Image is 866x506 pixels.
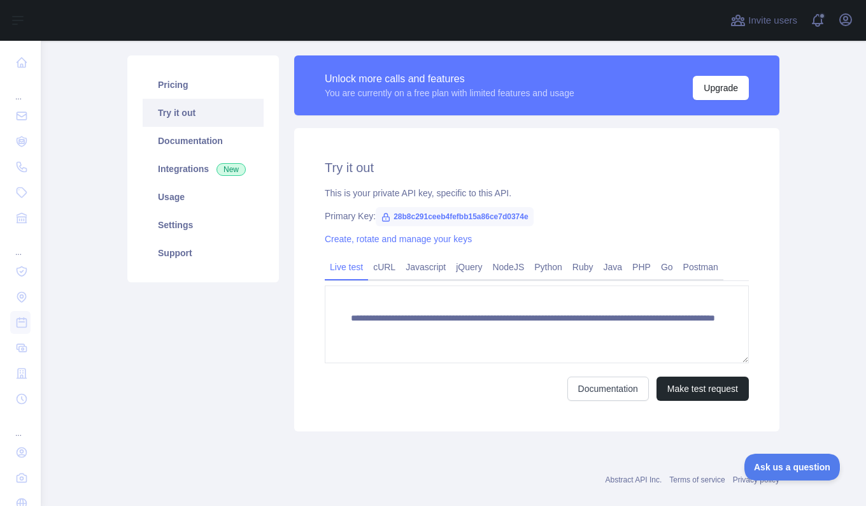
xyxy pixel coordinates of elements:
iframe: Toggle Customer Support [744,454,841,481]
a: PHP [627,257,656,277]
a: Ruby [567,257,599,277]
a: Support [143,239,264,267]
button: Upgrade [693,76,749,100]
a: Integrations New [143,155,264,183]
a: Pricing [143,71,264,99]
button: Make test request [657,377,749,401]
a: Settings [143,211,264,239]
a: Privacy policy [733,475,779,484]
div: This is your private API key, specific to this API. [325,187,749,199]
a: Try it out [143,99,264,127]
a: Python [529,257,567,277]
a: Usage [143,183,264,211]
a: Documentation [567,377,649,401]
a: Abstract API Inc. [606,475,662,484]
button: Invite users [728,10,800,31]
div: You are currently on a free plan with limited features and usage [325,87,574,99]
span: New [216,163,246,176]
a: Documentation [143,127,264,155]
a: Terms of service [669,475,725,484]
div: Unlock more calls and features [325,71,574,87]
span: Invite users [748,13,797,28]
a: Live test [325,257,368,277]
div: Primary Key: [325,210,749,222]
a: Go [656,257,678,277]
a: NodeJS [487,257,529,277]
a: Java [599,257,628,277]
h2: Try it out [325,159,749,177]
div: ... [10,413,31,438]
a: Postman [678,257,723,277]
span: 28b8c291ceeb4fefbb15a86ce7d0374e [376,207,534,226]
a: Create, rotate and manage your keys [325,234,472,244]
a: Javascript [401,257,451,277]
div: ... [10,76,31,102]
div: ... [10,232,31,257]
a: jQuery [451,257,487,277]
a: cURL [368,257,401,277]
